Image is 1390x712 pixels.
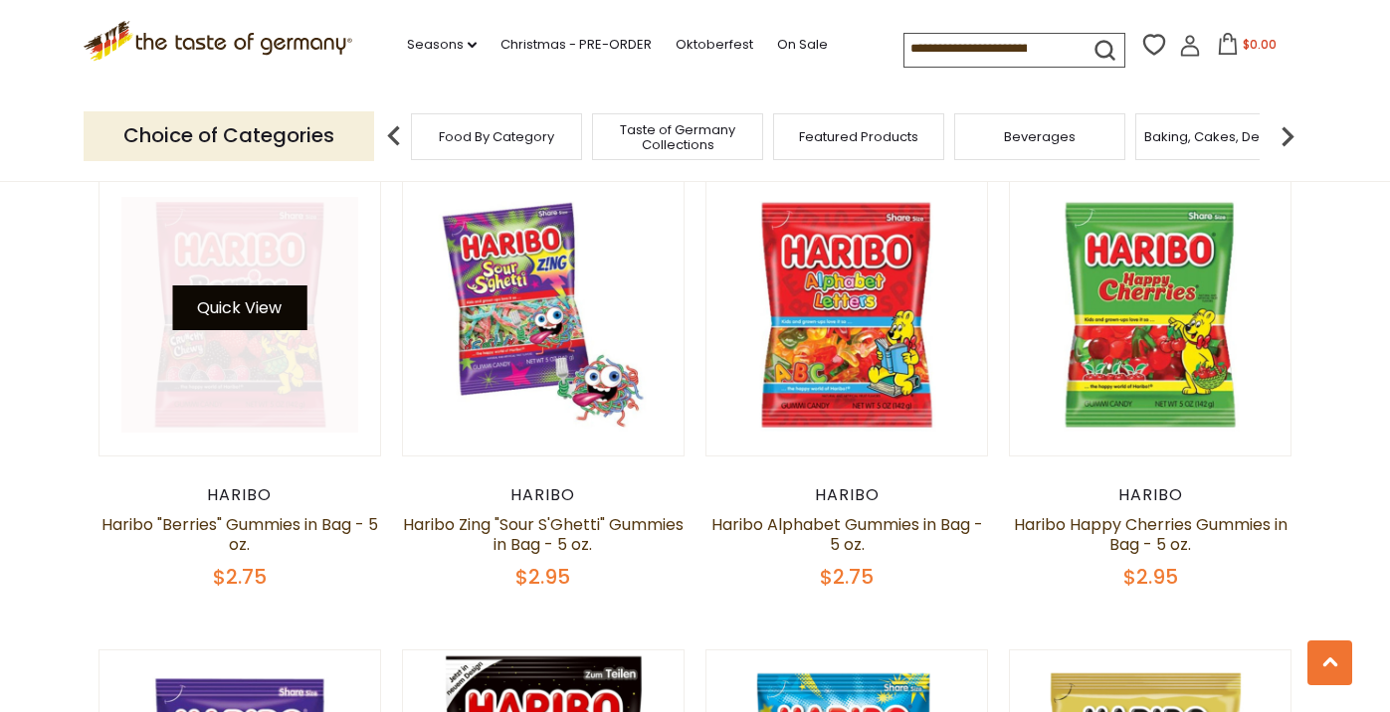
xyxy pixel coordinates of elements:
[676,34,753,56] a: Oktoberfest
[403,174,685,455] img: Haribo
[598,122,757,152] a: Taste of Germany Collections
[213,563,267,591] span: $2.75
[84,111,374,160] p: Choice of Categories
[500,34,652,56] a: Christmas - PRE-ORDER
[101,513,378,556] a: Haribo "Berries" Gummies in Bag - 5 oz.
[1009,485,1292,505] div: Haribo
[1205,33,1290,63] button: $0.00
[705,485,989,505] div: Haribo
[403,513,684,556] a: Haribo Zing "Sour S'Ghetti" Gummies in Bag - 5 oz.
[1243,36,1277,53] span: $0.00
[1123,563,1178,591] span: $2.95
[515,563,570,591] span: $2.95
[1004,129,1076,144] a: Beverages
[1144,129,1298,144] a: Baking, Cakes, Desserts
[799,129,918,144] a: Featured Products
[777,34,828,56] a: On Sale
[1014,513,1288,556] a: Haribo Happy Cherries Gummies in Bag - 5 oz.
[99,485,382,505] div: Haribo
[1268,116,1307,156] img: next arrow
[439,129,554,144] a: Food By Category
[172,285,306,330] button: Quick View
[706,174,988,455] img: Haribo
[820,563,874,591] span: $2.75
[402,485,686,505] div: Haribo
[407,34,477,56] a: Seasons
[99,174,381,455] img: Haribo
[711,513,983,556] a: Haribo Alphabet Gummies in Bag - 5 oz.
[1010,174,1291,455] img: Haribo
[374,116,414,156] img: previous arrow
